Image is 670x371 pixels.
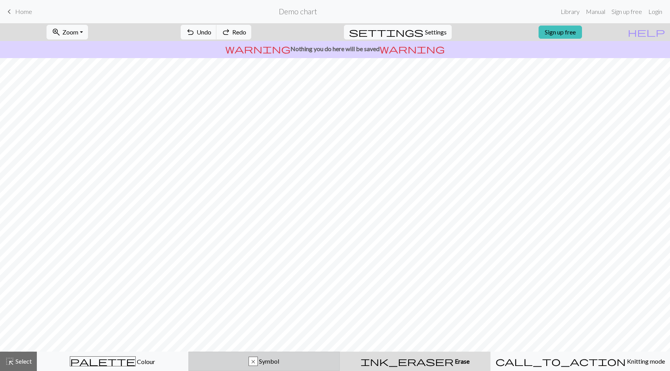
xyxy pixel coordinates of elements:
span: call_to_action [496,356,626,367]
span: redo [221,27,231,38]
a: Manual [583,4,608,19]
button: Colour [37,352,188,371]
i: Settings [349,27,423,37]
a: Sign up free [608,4,645,19]
a: Login [645,4,665,19]
button: Knitting mode [490,352,670,371]
span: Select [14,357,32,365]
a: Home [5,5,32,18]
span: zoom_in [52,27,61,38]
span: Redo [232,28,246,36]
span: highlight_alt [5,356,14,367]
span: Zoom [62,28,78,36]
span: warning [380,43,445,54]
span: ink_eraser [361,356,454,367]
span: warning [225,43,290,54]
span: keyboard_arrow_left [5,6,14,17]
span: Knitting mode [626,357,665,365]
span: help [628,27,665,38]
button: Undo [181,25,217,40]
a: Sign up free [539,26,582,39]
span: undo [186,27,195,38]
span: Erase [454,357,470,365]
span: Undo [197,28,211,36]
span: Colour [136,358,155,365]
span: Settings [425,27,447,37]
h2: Demo chart [279,7,317,16]
span: palette [70,356,135,367]
span: settings [349,27,423,38]
div: x [249,357,257,366]
span: Home [15,8,32,15]
a: Library [558,4,583,19]
span: Symbol [258,357,279,365]
button: x Symbol [188,352,340,371]
p: Nothing you do here will be saved [3,44,667,53]
button: Erase [340,352,490,371]
button: Redo [216,25,251,40]
button: SettingsSettings [344,25,452,40]
button: Zoom [47,25,88,40]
